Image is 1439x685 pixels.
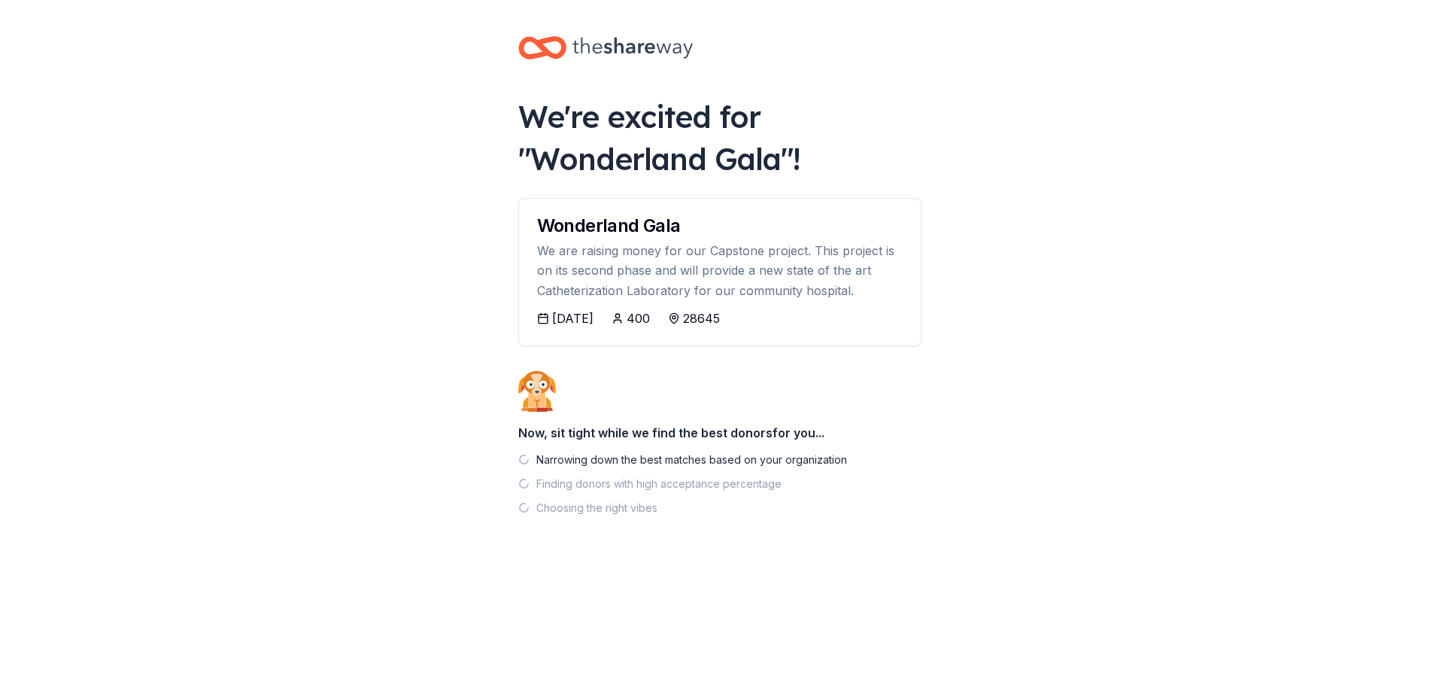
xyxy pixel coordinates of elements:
[627,309,650,327] div: 400
[518,370,556,411] img: Dog waiting patiently
[536,451,847,469] div: Narrowing down the best matches based on your organization
[683,309,720,327] div: 28645
[537,217,903,235] div: Wonderland Gala
[536,499,657,517] div: Choosing the right vibes
[536,475,782,493] div: Finding donors with high acceptance percentage
[518,96,921,180] div: We're excited for " Wonderland Gala "!
[552,309,594,327] div: [DATE]
[537,241,903,300] div: We are raising money for our Capstone project. This project is on its second phase and will provi...
[518,418,921,448] div: Now, sit tight while we find the best donors for you...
